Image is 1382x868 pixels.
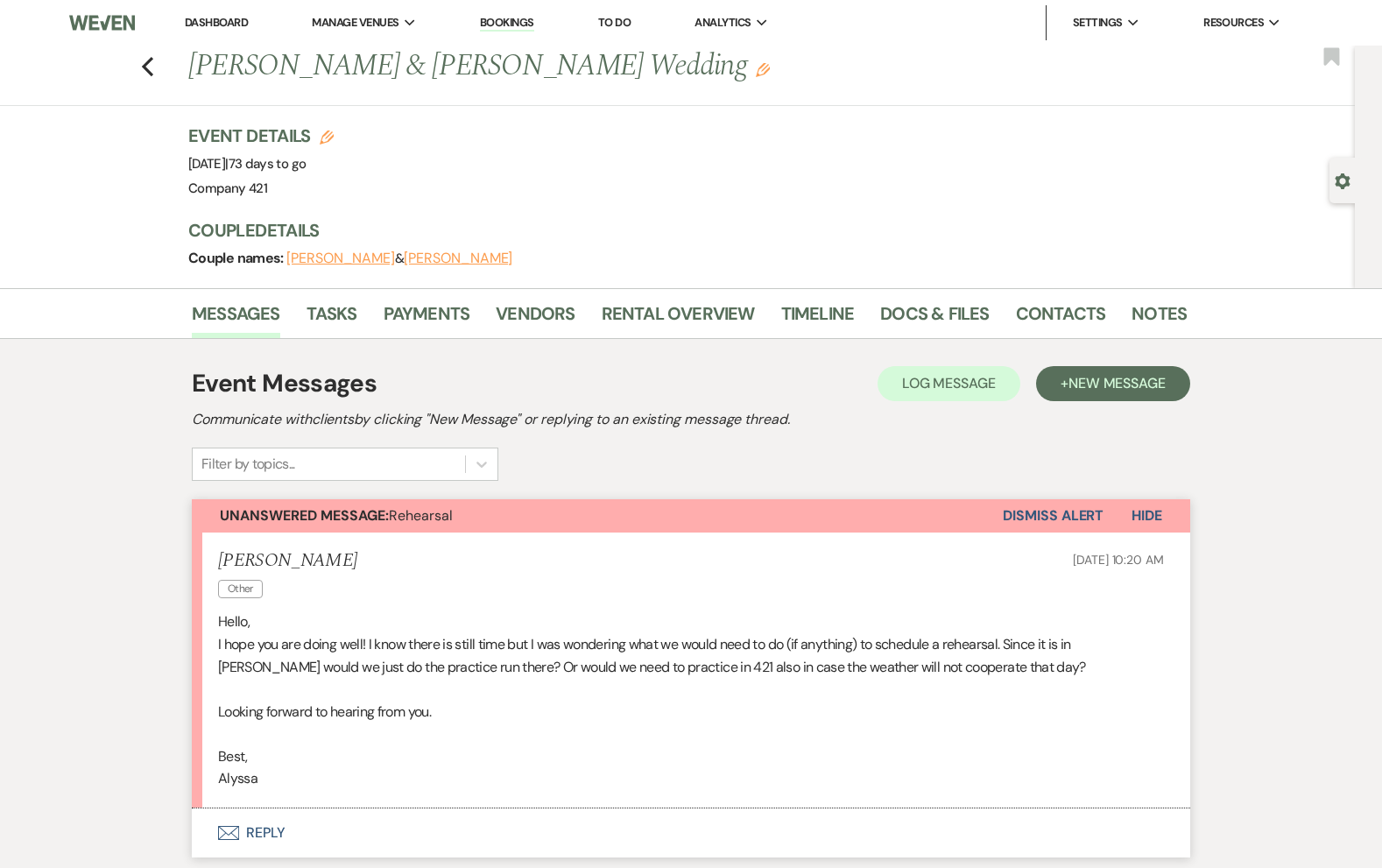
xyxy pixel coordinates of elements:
button: Unanswered Message:Rehearsal [192,499,1003,533]
span: | [225,155,306,173]
p: Hello, [218,610,1164,633]
img: Weven Logo [69,4,136,41]
span: Company 421 [188,180,267,197]
button: Dismiss Alert [1003,499,1103,533]
a: Notes [1132,300,1187,338]
button: Reply [192,808,1190,857]
span: Other [218,580,263,598]
a: Payments [384,300,470,338]
p: Looking forward to hearing from you. [218,701,1164,723]
span: New Message [1068,374,1166,392]
button: Edit [756,61,770,77]
span: Resources [1203,14,1264,32]
h1: Event Messages [192,365,377,402]
span: Hide [1132,506,1162,525]
span: Analytics [695,14,751,32]
h2: Communicate with clients by clicking "New Message" or replying to an existing message thread. [192,409,1190,430]
span: Couple names: [188,249,286,267]
a: Vendors [496,300,575,338]
a: Docs & Files [880,300,989,338]
a: Bookings [480,15,534,32]
strong: Unanswered Message: [220,506,389,525]
h5: [PERSON_NAME] [218,550,357,572]
span: [DATE] [188,155,306,173]
a: Messages [192,300,280,338]
span: & [286,250,512,267]
p: I hope you are doing well! I know there is still time but I was wondering what we would need to d... [218,633,1164,678]
h3: Couple Details [188,218,1169,243]
span: Rehearsal [220,506,453,525]
p: Best, [218,745,1164,768]
a: Timeline [781,300,855,338]
a: Contacts [1016,300,1106,338]
a: Tasks [307,300,357,338]
div: Filter by topics... [201,454,295,475]
a: Dashboard [185,15,248,30]
span: Log Message [902,374,996,392]
button: Hide [1103,499,1190,533]
span: Settings [1073,14,1123,32]
h1: [PERSON_NAME] & [PERSON_NAME] Wedding [188,46,973,88]
span: Manage Venues [312,14,398,32]
a: Rental Overview [602,300,755,338]
button: Open lead details [1335,172,1350,188]
span: [DATE] 10:20 AM [1073,552,1164,568]
button: +New Message [1036,366,1190,401]
button: Log Message [878,366,1020,401]
button: [PERSON_NAME] [286,251,395,265]
span: 73 days to go [229,155,307,173]
button: [PERSON_NAME] [404,251,512,265]
h3: Event Details [188,123,334,148]
p: Alyssa [218,767,1164,790]
a: To Do [598,15,631,30]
